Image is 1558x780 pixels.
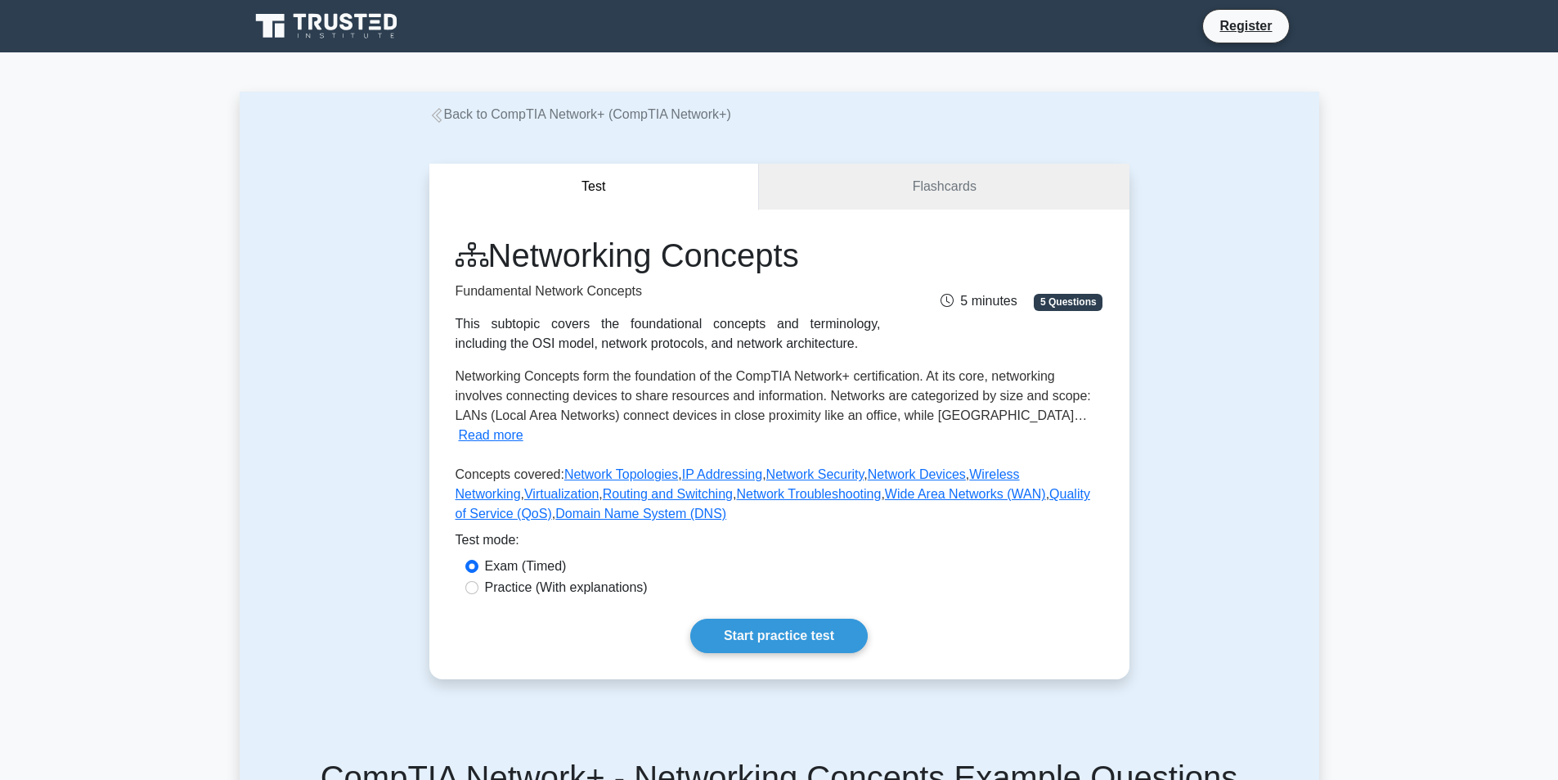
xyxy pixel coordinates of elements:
button: Test [429,164,760,210]
a: Network Security [766,467,864,481]
a: Wide Area Networks (WAN) [885,487,1046,501]
a: Network Troubleshooting [736,487,881,501]
label: Exam (Timed) [485,557,567,576]
a: Register [1210,16,1282,36]
div: Test mode: [456,530,1103,557]
a: Back to CompTIA Network+ (CompTIA Network+) [429,107,731,121]
a: Network Devices [868,467,966,481]
h1: Networking Concepts [456,236,881,275]
span: Networking Concepts form the foundation of the CompTIA Network+ certification. At its core, netwo... [456,369,1091,422]
label: Practice (With explanations) [485,578,648,597]
button: Read more [459,426,523,445]
p: Concepts covered: , , , , , , , , , , [456,465,1103,530]
p: Fundamental Network Concepts [456,282,881,301]
a: Flashcards [759,164,1129,210]
a: Domain Name System (DNS) [555,507,726,521]
a: Virtualization [524,487,599,501]
div: This subtopic covers the foundational concepts and terminology, including the OSI model, network ... [456,314,881,354]
a: IP Addressing [682,467,762,481]
span: 5 minutes [941,294,1017,308]
a: Start practice test [690,619,868,653]
span: 5 Questions [1034,294,1102,310]
a: Routing and Switching [603,487,733,501]
a: Network Topologies [564,467,678,481]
